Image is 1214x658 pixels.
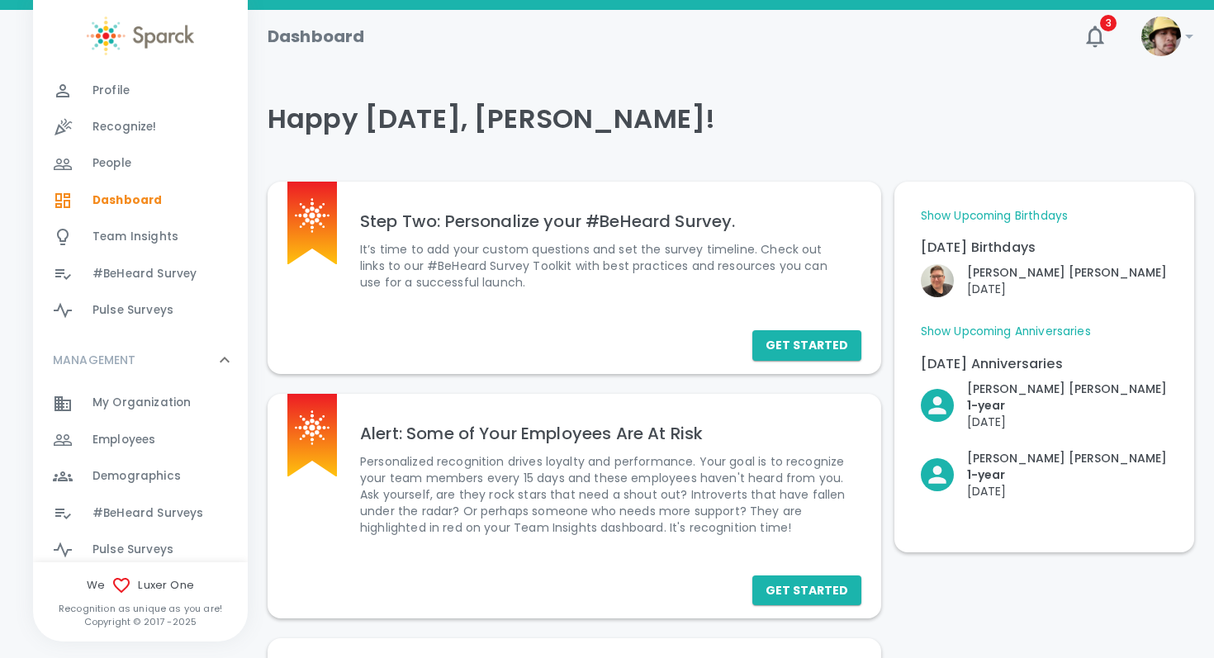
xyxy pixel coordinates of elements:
p: Recognition as unique as you are! [33,602,248,615]
div: Click to Recognize! [908,251,1167,297]
p: MANAGEMENT [53,352,136,368]
p: Personalized recognition drives loyalty and performance. Your goal is to recognize your team memb... [360,453,848,536]
p: Copyright © 2017 - 2025 [33,615,248,628]
p: It’s time to add your custom questions and set the survey timeline. Check out links to our #BeHea... [360,241,848,291]
p: [DATE] [967,483,1167,499]
a: Show Upcoming Anniversaries [921,324,1091,340]
button: 3 [1075,17,1115,56]
span: My Organization [92,395,191,411]
a: Dashboard [33,182,248,219]
p: [DATE] [967,281,1167,297]
p: [PERSON_NAME] [PERSON_NAME] [967,450,1167,466]
a: #BeHeard Survey [33,256,248,292]
button: Click to Recognize! [921,381,1167,430]
p: [PERSON_NAME] [PERSON_NAME] [967,264,1167,281]
span: Profile [92,83,130,99]
span: Recognize! [92,119,157,135]
a: Pulse Surveys [33,292,248,329]
a: People [33,145,248,182]
span: #BeHeard Survey [92,266,197,282]
img: Picture of Marlon [1141,17,1181,56]
img: Sparck logo [87,17,194,55]
img: Picture of Nicole Laskin [921,264,954,297]
p: [DATE] Birthdays [921,238,1168,258]
a: Team Insights [33,219,248,255]
a: Recognize! [33,109,248,145]
a: Pulse Surveys [33,532,248,568]
h4: Happy [DATE], [PERSON_NAME]! [268,102,1194,135]
h1: Dashboard [268,23,364,50]
a: Employees [33,422,248,458]
a: Sparck logo [33,17,248,55]
div: MANAGEMENT [33,335,248,385]
span: We Luxer One [33,575,248,595]
p: 1- year [967,397,1167,414]
p: [PERSON_NAME] [PERSON_NAME] [967,381,1167,397]
span: People [92,155,131,172]
p: [DATE] Anniversaries [921,354,1168,374]
span: #BeHeard Surveys [92,505,203,522]
img: Sparck logo [295,198,330,233]
span: Pulse Surveys [92,302,173,319]
button: Get Started [752,575,861,606]
span: Dashboard [92,192,162,209]
button: Click to Recognize! [921,450,1167,499]
img: Sparck logo [295,410,330,445]
button: Click to Recognize! [921,264,1167,297]
p: 1- year [967,466,1167,483]
h6: Step Two: Personalize your #BeHeard Survey. [360,208,848,234]
span: Team Insights [92,229,178,245]
a: Profile [33,73,248,109]
a: Demographics [33,458,248,495]
p: [DATE] [967,414,1167,430]
button: Get Started [752,330,861,361]
div: Click to Recognize! [908,437,1167,499]
span: 3 [1100,15,1117,31]
div: Click to Recognize! [908,367,1167,430]
span: Pulse Surveys [92,542,173,558]
span: Employees [92,432,155,448]
a: #BeHeard Surveys [33,495,248,532]
a: Show Upcoming Birthdays [921,208,1068,225]
span: Demographics [92,468,181,485]
a: My Organization [33,385,248,421]
h6: Alert: Some of Your Employees Are At Risk [360,420,848,447]
div: GENERAL [33,36,248,335]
